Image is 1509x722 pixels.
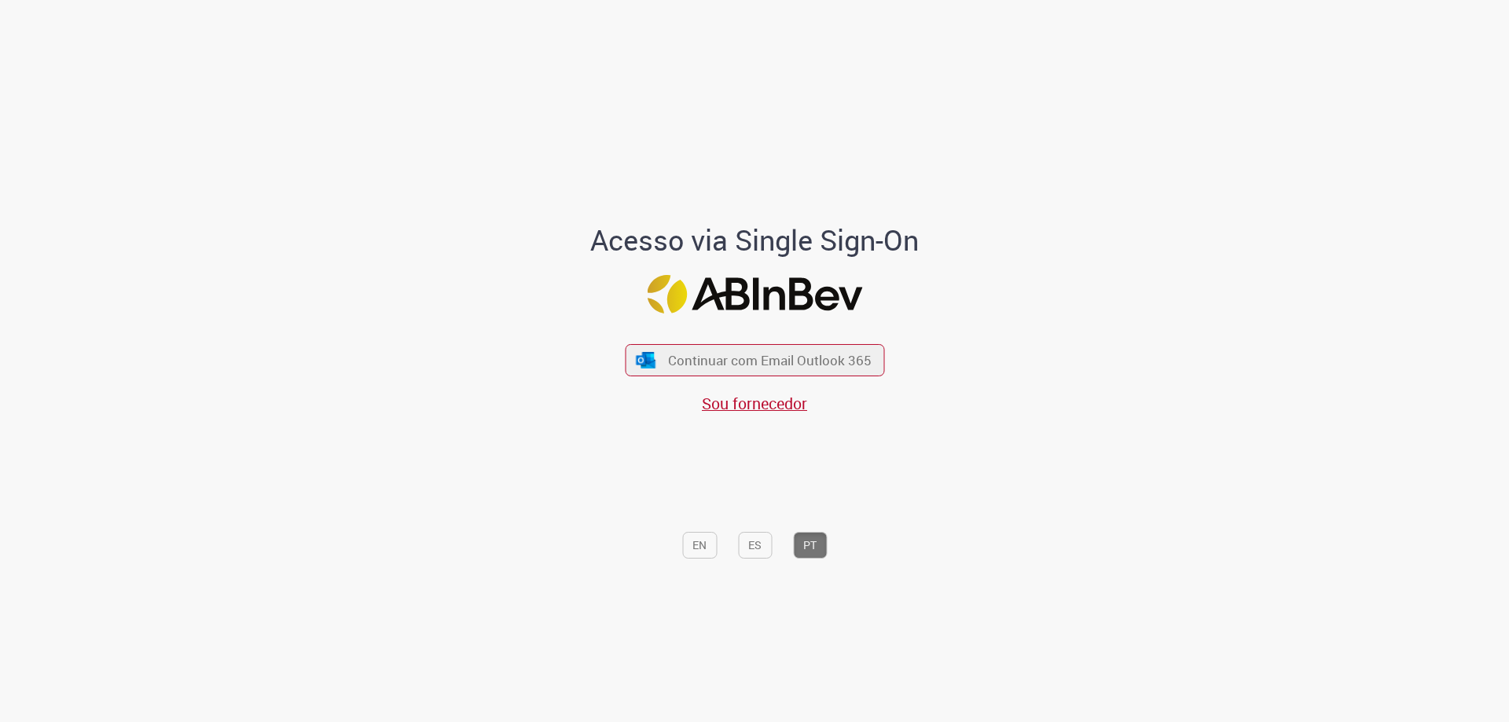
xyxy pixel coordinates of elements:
h1: Acesso via Single Sign-On [537,225,973,256]
span: Continuar com Email Outlook 365 [668,351,872,369]
button: ícone Azure/Microsoft 360 Continuar com Email Outlook 365 [625,344,884,376]
button: PT [793,532,827,559]
img: Logo ABInBev [647,275,862,313]
a: Sou fornecedor [702,393,807,414]
button: EN [682,532,717,559]
img: ícone Azure/Microsoft 360 [635,352,657,368]
button: ES [738,532,772,559]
